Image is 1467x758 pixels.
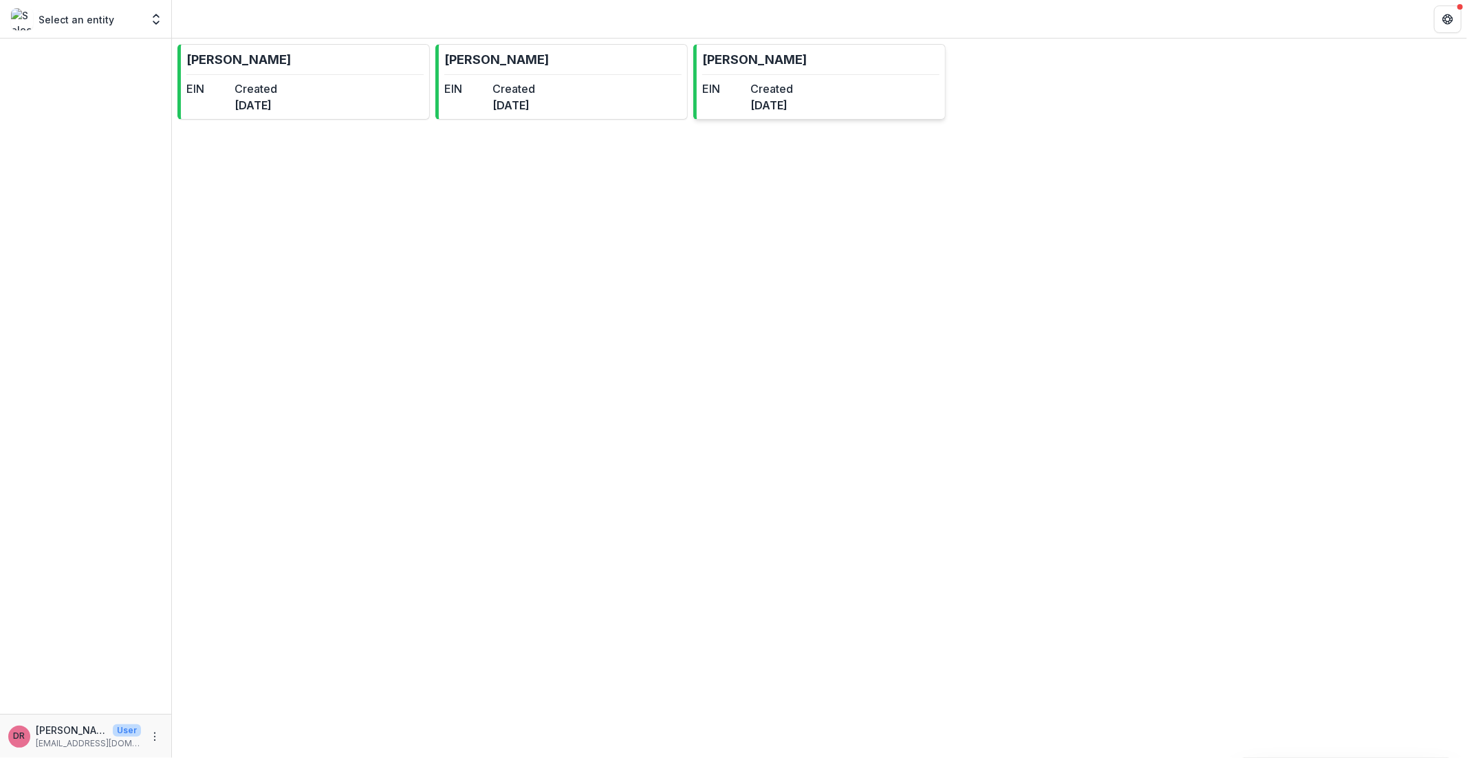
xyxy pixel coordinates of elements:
[186,50,291,69] p: [PERSON_NAME]
[492,80,535,97] dt: Created
[702,50,807,69] p: [PERSON_NAME]
[693,44,946,120] a: [PERSON_NAME]EINCreated[DATE]
[186,80,229,97] dt: EIN
[146,6,166,33] button: Open entity switcher
[36,737,141,750] p: [EMAIL_ADDRESS][DOMAIN_NAME]
[235,97,277,113] dd: [DATE]
[11,8,33,30] img: Select an entity
[177,44,430,120] a: [PERSON_NAME]EINCreated[DATE]
[235,80,277,97] dt: Created
[750,97,793,113] dd: [DATE]
[39,12,114,27] p: Select an entity
[702,80,745,97] dt: EIN
[750,80,793,97] dt: Created
[492,97,535,113] dd: [DATE]
[14,732,25,741] div: Daniel Joseph Richard
[444,50,549,69] p: [PERSON_NAME]
[36,723,107,737] p: [PERSON_NAME]
[444,80,487,97] dt: EIN
[146,728,163,745] button: More
[1434,6,1461,33] button: Get Help
[113,724,141,737] p: User
[435,44,688,120] a: [PERSON_NAME]EINCreated[DATE]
